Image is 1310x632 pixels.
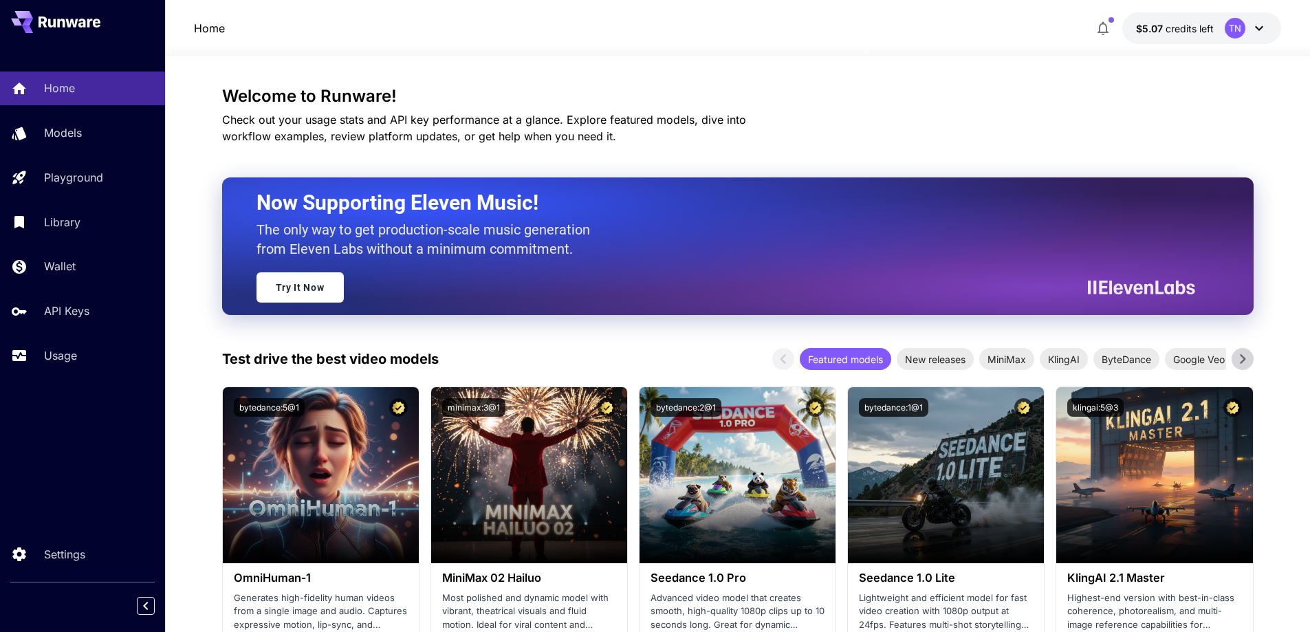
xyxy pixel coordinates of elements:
[1067,571,1241,585] h3: KlingAI 2.1 Master
[1166,23,1214,34] span: credits left
[800,348,891,370] div: Featured models
[979,348,1034,370] div: MiniMax
[979,352,1034,367] span: MiniMax
[234,571,408,585] h3: OmniHuman‑1
[147,593,165,618] div: Collapse sidebar
[389,398,408,417] button: Certified Model – Vetted for best performance and includes a commercial license.
[222,349,439,369] p: Test drive the best video models
[640,387,836,563] img: alt
[431,387,627,563] img: alt
[859,571,1033,585] h3: Seedance 1.0 Lite
[1165,352,1233,367] span: Google Veo
[256,190,1185,216] h2: Now Supporting Eleven Music!
[222,87,1254,106] h3: Welcome to Runware!
[222,113,746,143] span: Check out your usage stats and API key performance at a glance. Explore featured models, dive int...
[598,398,616,417] button: Certified Model – Vetted for best performance and includes a commercial license.
[44,169,103,186] p: Playground
[859,398,928,417] button: bytedance:1@1
[848,387,1044,563] img: alt
[223,387,419,563] img: alt
[1165,348,1233,370] div: Google Veo
[234,591,408,632] p: Generates high-fidelity human videos from a single image and audio. Captures expressive motion, l...
[137,597,155,615] button: Collapse sidebar
[442,591,616,632] p: Most polished and dynamic model with vibrant, theatrical visuals and fluid motion. Ideal for vira...
[44,347,77,364] p: Usage
[897,348,974,370] div: New releases
[1040,348,1088,370] div: KlingAI
[256,220,600,259] p: The only way to get production-scale music generation from Eleven Labs without a minimum commitment.
[44,258,76,274] p: Wallet
[194,20,225,36] nav: breadcrumb
[44,546,85,563] p: Settings
[44,214,80,230] p: Library
[651,398,721,417] button: bytedance:2@1
[44,124,82,141] p: Models
[897,352,974,367] span: New releases
[1225,18,1245,39] div: TN
[44,80,75,96] p: Home
[194,20,225,36] a: Home
[1056,387,1252,563] img: alt
[651,571,825,585] h3: Seedance 1.0 Pro
[234,398,305,417] button: bytedance:5@1
[859,591,1033,632] p: Lightweight and efficient model for fast video creation with 1080p output at 24fps. Features mult...
[442,398,505,417] button: minimax:3@1
[44,303,89,319] p: API Keys
[651,591,825,632] p: Advanced video model that creates smooth, high-quality 1080p clips up to 10 seconds long. Great f...
[1093,348,1159,370] div: ByteDance
[1136,21,1214,36] div: $5.0695
[806,398,825,417] button: Certified Model – Vetted for best performance and includes a commercial license.
[1067,398,1124,417] button: klingai:5@3
[1223,398,1242,417] button: Certified Model – Vetted for best performance and includes a commercial license.
[1122,12,1281,44] button: $5.0695TN
[800,352,891,367] span: Featured models
[256,272,344,303] a: Try It Now
[1093,352,1159,367] span: ByteDance
[442,571,616,585] h3: MiniMax 02 Hailuo
[1136,23,1166,34] span: $5.07
[1067,591,1241,632] p: Highest-end version with best-in-class coherence, photorealism, and multi-image reference capabil...
[1040,352,1088,367] span: KlingAI
[1014,398,1033,417] button: Certified Model – Vetted for best performance and includes a commercial license.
